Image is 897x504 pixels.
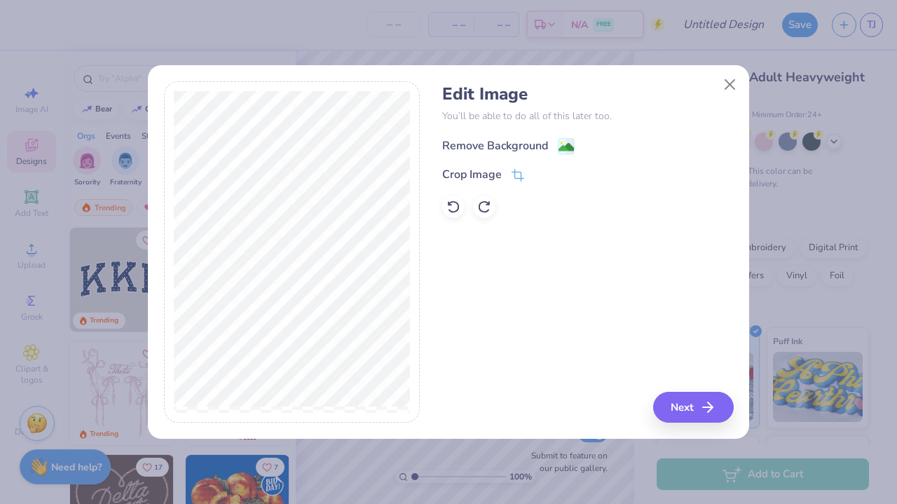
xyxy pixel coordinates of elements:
h4: Edit Image [442,84,733,104]
button: Next [653,392,734,423]
p: You’ll be able to do all of this later too. [442,109,733,123]
div: Crop Image [442,166,502,183]
div: Remove Background [442,137,548,154]
button: Close [717,71,744,98]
